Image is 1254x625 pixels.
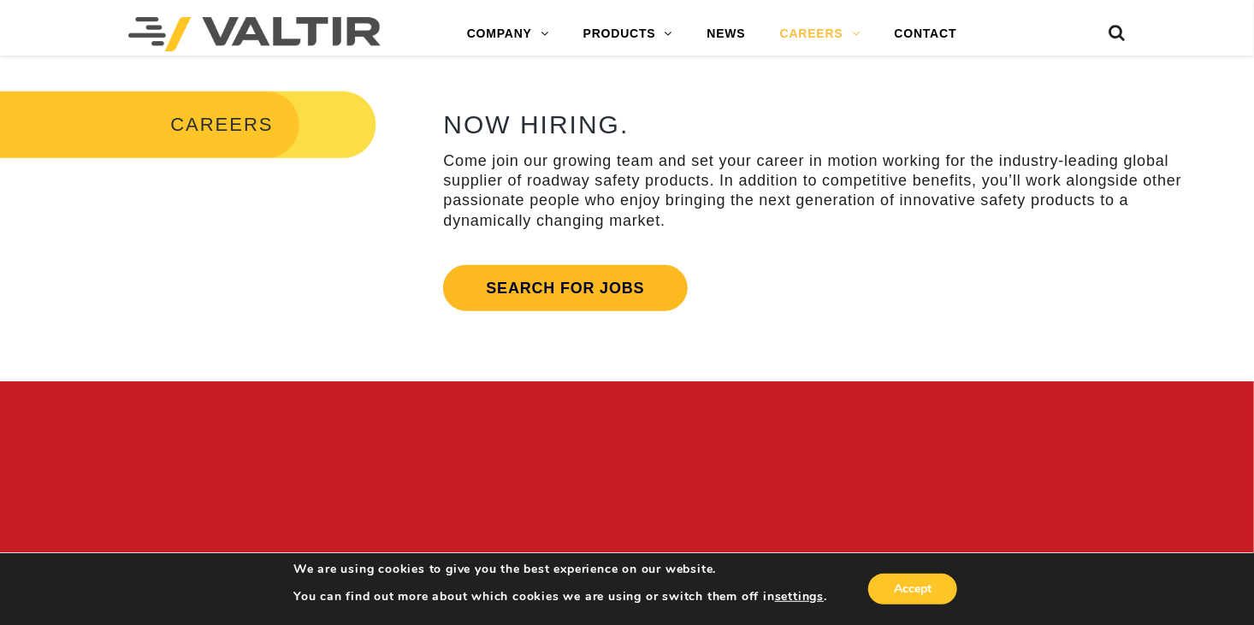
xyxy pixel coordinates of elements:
[443,151,1207,232] p: Come join our growing team and set your career in motion working for the industry-leading global ...
[450,17,566,51] a: COMPANY
[443,265,687,311] a: Search for jobs
[868,574,957,604] button: Accept
[293,589,827,604] p: You can find out more about which cookies we are using or switch them off in .
[443,110,1207,139] h2: NOW HIRING.
[878,17,974,51] a: CONTACT
[128,17,381,51] img: Valtir
[155,551,1099,579] span: Are You Wise, Passionate, Approachable, and Helpful? Valtir Wants You!
[566,17,690,51] a: PRODUCTS
[293,562,827,577] p: We are using cookies to give you the best experience on our website.
[690,17,763,51] a: NEWS
[763,17,878,51] a: CAREERS
[775,589,824,604] button: settings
